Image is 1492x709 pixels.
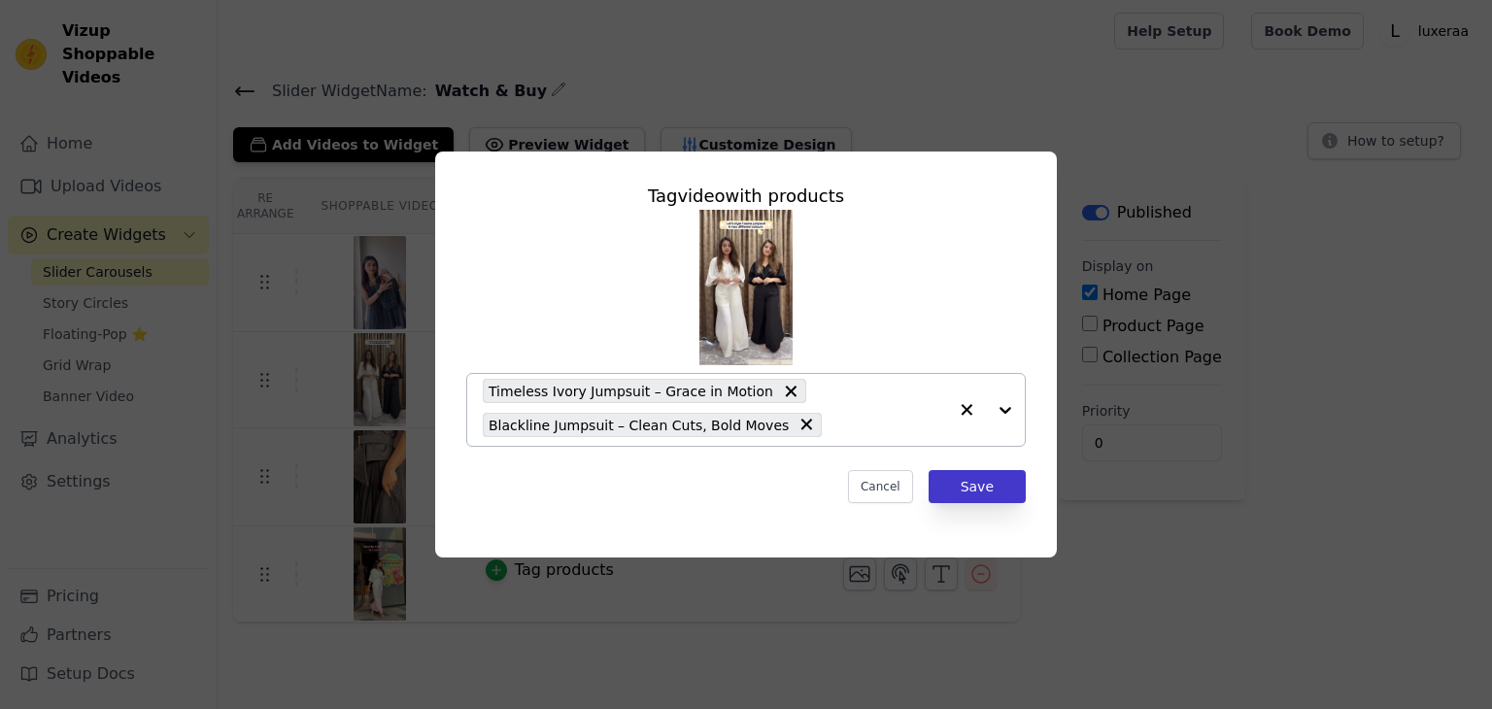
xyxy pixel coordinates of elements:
[466,183,1026,210] div: Tag video with products
[848,470,913,503] button: Cancel
[929,470,1026,503] button: Save
[699,210,793,365] img: tn-81e305b603054ec0a8d1c4a7e5cc94fb.png
[489,414,789,436] span: Blackline Jumpsuit – Clean Cuts, Bold Moves
[489,380,773,402] span: Timeless Ivory Jumpsuit – Grace in Motion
